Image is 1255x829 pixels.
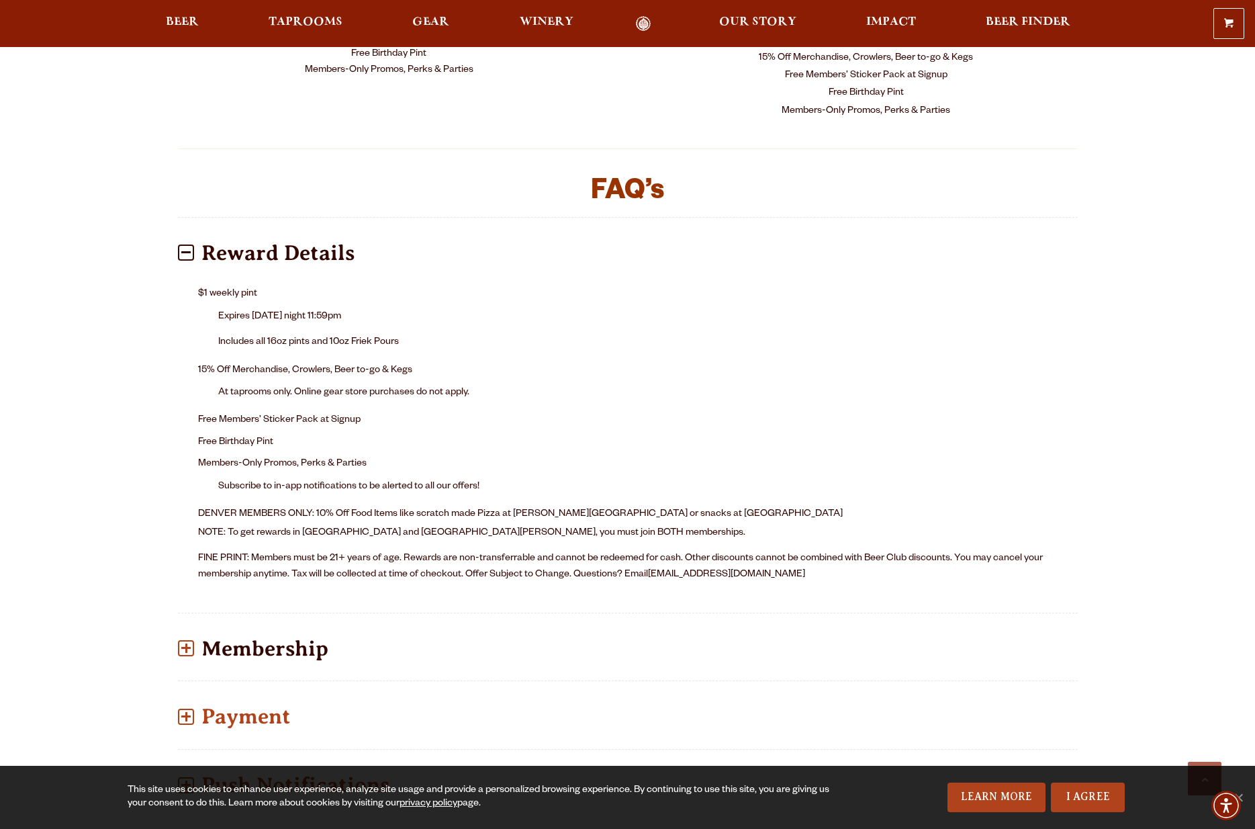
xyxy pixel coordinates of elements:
a: Winery [511,16,582,32]
li: Free Birthday Pint [198,432,1058,453]
div: Members-Only Promos, Perks & Parties [655,103,1078,120]
p: Payment [178,693,1078,740]
span: Beer Finder [986,17,1070,28]
li: Members-Only Promos, Perks & Parties [198,453,1058,504]
a: Taprooms [260,16,351,32]
li: DENVER MEMBERS ONLY: 10% Off Food Items like scratch made Pizza at [PERSON_NAME][GEOGRAPHIC_DATA]... [198,504,1058,525]
li: Subscribe to in-app notifications to be alerted to all our offers! [218,476,1058,498]
li: Expires [DATE] night 11:59pm [218,306,1058,328]
a: Scroll to top [1188,762,1221,795]
p: Membership [178,625,1078,672]
div: This site uses cookies to enhance user experience, analyze site usage and provide a personalized ... [128,784,840,811]
a: I Agree [1051,783,1125,812]
li: At taprooms only. Online gear store purchases do not apply. [218,382,1058,404]
span: Impact [866,17,916,28]
span: Winery [520,17,573,28]
li: Free Members’ Sticker Pack at Signup [198,410,1058,431]
span: Beer [166,17,199,28]
li: $1 weekly pint [198,283,1058,359]
div: Accessibility Menu [1211,791,1241,820]
p: NOTE: To get rewards in [GEOGRAPHIC_DATA] and [GEOGRAPHIC_DATA][PERSON_NAME], you must join BOTH ... [198,525,1058,541]
a: Gear [404,16,458,32]
a: Beer Finder [977,16,1079,32]
p: Reward Details [178,229,1078,277]
span: Gear [412,17,449,28]
a: Impact [857,16,925,32]
a: Odell Home [618,16,669,32]
a: Beer [157,16,207,32]
div: 15% Off Merchandise, Crowlers, Beer to-go & Kegs [655,50,1078,67]
span: FAQ’s [591,179,664,208]
div: Free Birthday Pint [655,85,1078,102]
a: privacy policy [400,799,457,810]
li: 15% Off Merchandise, Crowlers, Beer to-go & Kegs [198,360,1058,410]
span: Our Story [719,17,796,28]
a: Learn More [947,783,1046,812]
span: Taprooms [269,17,342,28]
p: FINE PRINT: Members must be 21+ years of age. Rewards are non-transferrable and cannot be redeeme... [198,551,1058,583]
a: [EMAIL_ADDRESS][DOMAIN_NAME] [648,570,805,580]
li: Includes all 16oz pints and 10oz Friek Pours [218,332,1058,353]
a: Our Story [710,16,805,32]
p: Push Notifications [178,761,1078,809]
div: Free Members’ Sticker Pack at Signup [655,67,1078,85]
